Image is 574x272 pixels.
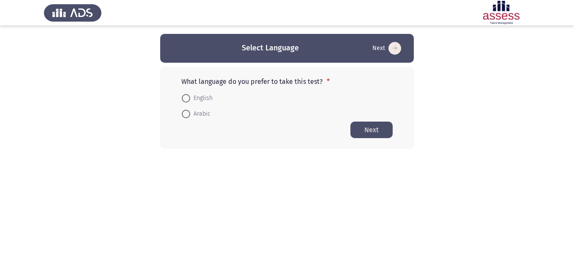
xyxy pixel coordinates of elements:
h3: Select Language [242,43,299,53]
span: English [190,93,213,103]
img: Assessment logo of ASSESS Employability - EBI [473,1,530,25]
img: Assess Talent Management logo [44,1,101,25]
button: Start assessment [350,122,393,138]
button: Start assessment [370,42,404,55]
span: Arabic [190,109,210,119]
p: What language do you prefer to take this test? [181,78,393,86]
